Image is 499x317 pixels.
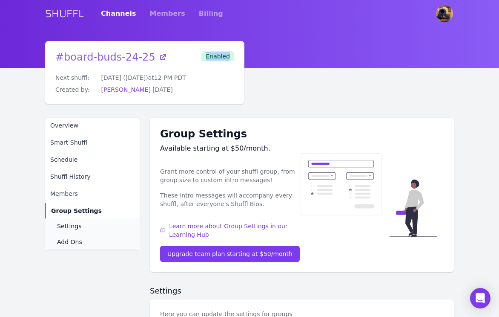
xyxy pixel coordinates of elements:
[160,143,301,154] div: Available starting at $50/month.
[470,288,490,308] div: Open Intercom Messenger
[45,118,140,250] nav: Sidebar
[436,5,453,22] img: Irene Joo
[152,86,172,93] span: [DATE]
[45,118,140,133] a: Overview
[45,186,140,201] a: Members
[45,135,140,150] a: Smart Shuffl
[45,7,84,20] a: SHUFFL
[50,121,78,130] span: Overview
[167,250,293,258] div: Upgrade team plan starting at $50/month
[55,51,155,63] span: # board-buds-24-25
[55,51,167,63] a: #board-buds-24-25
[55,85,95,94] dt: Created by:
[50,155,77,164] span: Schedule
[45,234,140,250] a: Add Ons
[51,206,102,215] span: Group Settings
[45,152,140,167] a: Schedule
[50,189,78,198] span: Members
[45,218,140,234] a: Settings
[169,222,301,239] span: Learn more about Group Settings in our Learning Hub
[45,203,140,218] a: Group Settings
[160,128,301,140] h1: Group Settings
[50,138,87,147] span: Smart Shuffl
[160,246,300,262] a: Upgrade team plan starting at $50/month
[160,167,301,184] p: Grant more control of your shuffl group, from group size to custom intro messages!
[199,2,223,26] a: Billing
[57,238,82,246] span: Add Ons
[150,2,185,26] a: Members
[50,172,90,181] span: Shuffl History
[45,169,140,184] a: Shuffl History
[101,2,136,26] a: Channels
[160,191,301,208] p: These intro messages will accompany every shuffl, after everyone's Shuffl Bios.
[101,86,151,93] a: [PERSON_NAME]
[55,73,95,82] dt: Next shuffl:
[435,4,454,23] button: User menu
[150,286,454,296] h2: Settings
[101,74,186,81] span: [DATE] ([DATE]) at 12 PM PDT
[201,51,234,61] span: Enabled
[160,222,301,239] a: Learn more about Group Settings in our Learning Hub
[57,222,81,230] span: Settings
